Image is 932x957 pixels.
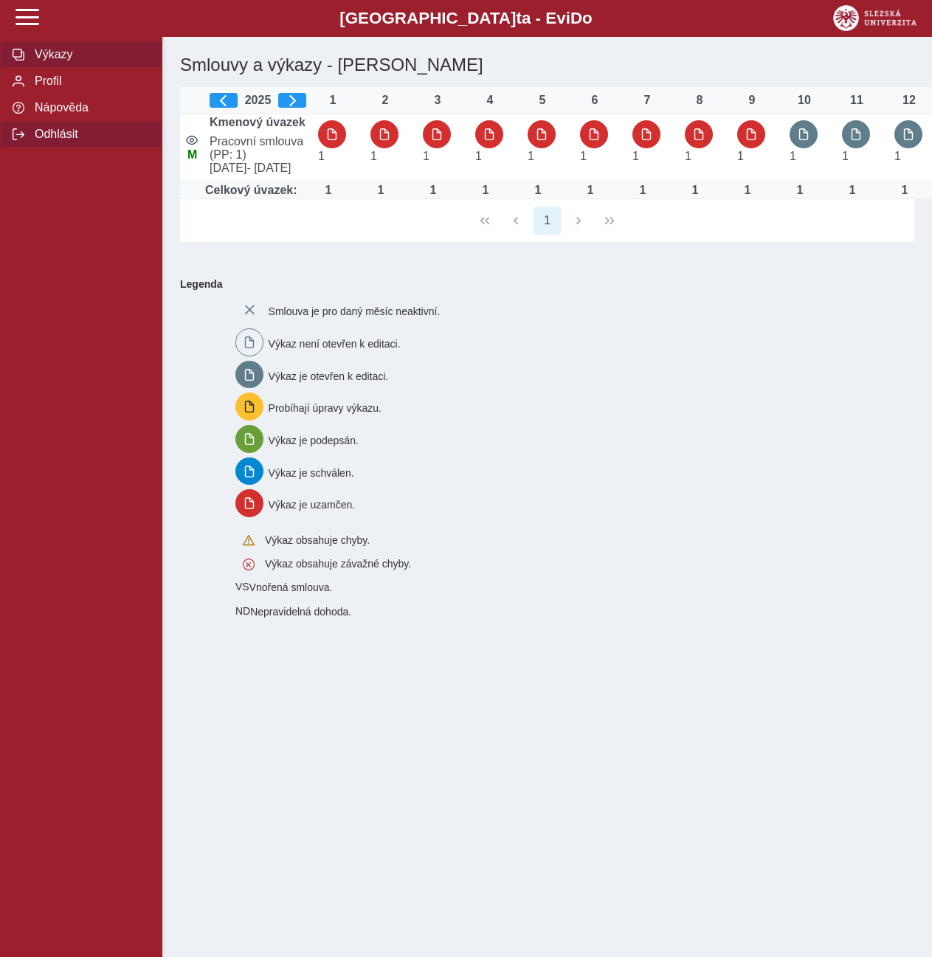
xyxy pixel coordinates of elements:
[842,94,871,107] div: 11
[632,94,662,107] div: 7
[204,162,312,175] span: [DATE]
[685,94,714,107] div: 8
[628,184,657,197] div: Úvazek : 8 h / den. 40 h / týden.
[249,581,333,593] span: Vnořená smlouva.
[269,466,354,478] span: Výkaz je schválen.
[528,94,557,107] div: 5
[528,150,534,162] span: Úvazek : 8 h / den. 40 h / týden.
[246,162,291,174] span: - [DATE]
[370,94,400,107] div: 2
[235,605,250,617] span: Smlouva vnořená do kmene
[475,94,505,107] div: 4
[471,184,500,197] div: Úvazek : 8 h / den. 40 h / týden.
[366,184,396,197] div: Úvazek : 8 h / den. 40 h / týden.
[733,184,762,197] div: Úvazek : 8 h / den. 40 h / týden.
[210,116,306,128] b: Kmenový úvazek
[44,9,888,28] b: [GEOGRAPHIC_DATA] a - Evi
[580,150,587,162] span: Úvazek : 8 h / den. 40 h / týden.
[523,184,553,197] div: Úvazek : 8 h / den. 40 h / týden.
[685,150,691,162] span: Úvazek : 8 h / den. 40 h / týden.
[269,402,382,414] span: Probíhají úpravy výkazu.
[30,128,150,141] span: Odhlásit
[570,9,582,27] span: D
[790,150,796,162] span: Úvazek : 8 h / den. 40 h / týden.
[269,435,359,446] span: Výkaz je podepsán.
[833,5,917,31] img: logo_web_su.png
[318,150,325,162] span: Úvazek : 8 h / den. 40 h / týden.
[418,184,448,197] div: Úvazek : 8 h / den. 40 h / týden.
[314,184,343,197] div: Úvazek : 8 h / den. 40 h / týden.
[186,134,198,146] i: Smlouva je aktivní
[30,48,150,61] span: Výkazy
[534,207,562,235] button: 1
[842,150,849,162] span: Úvazek : 8 h / den. 40 h / týden.
[269,338,401,350] span: Výkaz není otevřen k editaci.
[269,370,389,381] span: Výkaz je otevřen k editaci.
[30,75,150,88] span: Profil
[632,150,639,162] span: Úvazek : 8 h / den. 40 h / týden.
[370,150,377,162] span: Úvazek : 8 h / den. 40 h / týden.
[576,184,605,197] div: Úvazek : 8 h / den. 40 h / týden.
[235,581,249,592] span: Smlouva vnořená do kmene
[890,184,919,197] div: Úvazek : 8 h / den. 40 h / týden.
[737,94,767,107] div: 9
[265,558,411,570] span: Výkaz obsahuje závažné chyby.
[680,184,710,197] div: Úvazek : 8 h / den. 40 h / týden.
[204,135,312,162] span: Pracovní smlouva (PP: 1)
[894,150,901,162] span: Úvazek : 8 h / den. 40 h / týden.
[210,93,306,108] div: 2025
[269,305,441,317] span: Smlouva je pro daný měsíc neaktivní.
[785,184,815,197] div: Úvazek : 8 h / den. 40 h / týden.
[423,150,429,162] span: Úvazek : 8 h / den. 40 h / týden.
[423,94,452,107] div: 3
[580,94,610,107] div: 6
[174,49,795,81] h1: Smlouvy a výkazy - [PERSON_NAME]
[318,94,348,107] div: 1
[790,94,819,107] div: 10
[174,272,908,296] b: Legenda
[475,150,482,162] span: Úvazek : 8 h / den. 40 h / týden.
[737,150,744,162] span: Úvazek : 8 h / den. 40 h / týden.
[516,9,521,27] span: t
[582,9,593,27] span: o
[250,606,351,618] span: Nepravidelná dohoda.
[838,184,867,197] div: Úvazek : 8 h / den. 40 h / týden.
[30,101,150,114] span: Nápověda
[265,534,370,546] span: Výkaz obsahuje chyby.
[894,94,924,107] div: 12
[204,182,312,199] td: Celkový úvazek:
[269,499,356,511] span: Výkaz je uzamčen.
[187,148,197,161] span: Údaje souhlasí s údaji v Magionu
